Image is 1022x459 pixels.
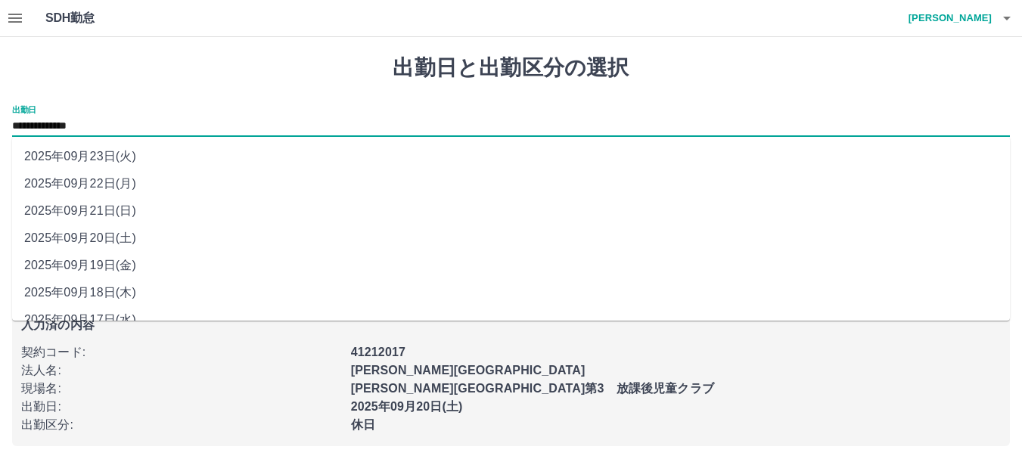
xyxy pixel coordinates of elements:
h1: 出勤日と出勤区分の選択 [12,55,1010,81]
b: 41212017 [351,346,405,358]
li: 2025年09月17日(水) [12,306,1010,333]
li: 2025年09月23日(火) [12,143,1010,170]
b: [PERSON_NAME][GEOGRAPHIC_DATA]第3 放課後児童クラブ [351,382,714,395]
p: 契約コード : [21,343,342,361]
label: 出勤日 [12,104,36,115]
li: 2025年09月20日(土) [12,225,1010,252]
li: 2025年09月18日(木) [12,279,1010,306]
b: 2025年09月20日(土) [351,400,463,413]
p: 出勤区分 : [21,416,342,434]
p: 出勤日 : [21,398,342,416]
p: 現場名 : [21,380,342,398]
p: 入力済の内容 [21,319,1001,331]
p: 法人名 : [21,361,342,380]
li: 2025年09月19日(金) [12,252,1010,279]
li: 2025年09月22日(月) [12,170,1010,197]
b: [PERSON_NAME][GEOGRAPHIC_DATA] [351,364,586,377]
b: 休日 [351,418,375,431]
li: 2025年09月21日(日) [12,197,1010,225]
